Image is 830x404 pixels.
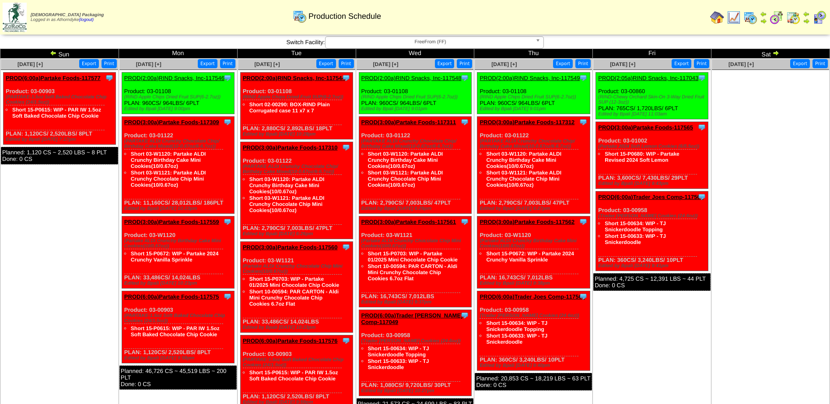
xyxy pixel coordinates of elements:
td: Sun [0,49,119,59]
div: Product: 03-W1120 PLAN: 33,486CS / 14,024LBS [122,216,234,289]
a: Short 15-00633: WIP - TJ Snickerdoodle [605,233,666,245]
a: PROD(3:00a)Partake Foods-117560 [243,244,338,251]
a: [DATE] [+] [373,61,398,67]
img: arrowleft.gif [760,10,767,17]
img: Tooltip [460,118,469,126]
div: Product: 03-00903 PLAN: 1,120CS / 2,520LBS / 8PLT [122,291,234,363]
span: Production Schedule [308,12,381,21]
img: Tooltip [342,243,350,251]
span: [DATE] [+] [255,61,280,67]
div: Product: 03-01108 PLAN: 960CS / 964LBS / 6PLT [359,73,471,114]
div: (Partake ALDI Crunchy Birthday Cake Mini Cookies(10/0.67oz)) [124,238,234,249]
div: Product: 03-01122 PLAN: 2,790CS / 7,003LBS / 47PLT [359,117,471,214]
button: Export [198,59,217,68]
div: Product: 03-00958 PLAN: 360CS / 3,240LBS / 10PLT [477,291,590,371]
div: Product: 03-01108 PLAN: 2,880CS / 2,892LBS / 18PLT [240,73,353,139]
div: Product: 03-01122 PLAN: 11,160CS / 28,012LBS / 186PLT [122,117,234,214]
a: PROD(3:00a)Partake Foods-117562 [480,219,574,225]
img: Tooltip [697,192,706,201]
div: Product: 03-01122 PLAN: 2,790CS / 7,003LBS / 47PLT [477,117,590,214]
img: zoroco-logo-small.webp [3,3,27,32]
a: PROD(2:00a)RIND Snacks, Inc-117548 [361,75,462,81]
img: Tooltip [579,73,588,82]
div: Edited by Bpali [DATE] 11:03am [598,111,708,117]
div: (Trader [PERSON_NAME] Cookies (24-6oz)) [598,213,708,219]
div: (Trader [PERSON_NAME] Cookies (24-6oz)) [480,313,589,318]
a: [DATE] [+] [491,61,517,67]
div: Edited by Bpali [DATE] 9:58pm [124,355,234,361]
div: (Partake ALDI Crunchy Chocolate Chip Mini Cookies(10/0.67oz)) [361,238,471,249]
img: calendarblend.gif [770,10,784,24]
div: Edited by Bpali [DATE] 9:37pm [361,300,471,305]
a: Short 15-00634: WIP - TJ Snickerdoodle Topping [486,320,547,332]
a: Short 15-P0672: WIP - Partake 2024 Crunchy Vanilla Sprinkle [131,251,219,263]
a: Short 15-00633: WIP - TJ Snickerdoodle [486,333,547,345]
div: Edited by Bpali [DATE] 7:17pm [6,137,116,142]
button: Export [435,59,455,68]
div: (PARTAKE ALDI Crunchy Chocolate Chip/ Birthday Cake Mixed(10-0.67oz/6-6.7oz)) [124,139,234,149]
div: Planned: 46,726 CS ~ 45,519 LBS ~ 200 PLT Done: 0 CS [119,366,237,390]
div: Edited by Bpali [DATE] 10:28pm [243,132,353,137]
span: [DEMOGRAPHIC_DATA] Packaging [31,13,104,17]
div: Edited by Bpali [DATE] 6:26pm [243,231,353,237]
div: (RIND-Chewy Orchard Skin-On 3-Way Dried Fruit SUP (12-3oz)) [598,94,708,105]
div: (RIND Apple Chips Dried Fruit SUP(6-2.7oz)) [361,94,471,100]
a: Short 15-00633: WIP - TJ Snickerdoodle [368,358,429,370]
div: Product: 03-00958 PLAN: 1,080CS / 9,720LBS / 30PLT [359,310,471,396]
div: (Partake ALDI Crunchy Birthday Cake Mini Cookies(10/0.67oz)) [480,238,589,249]
div: Edited by Bpali [DATE] 6:26pm [361,206,471,211]
td: Fri [593,49,711,59]
a: PROD(3:00a)Partake Foods-117309 [124,119,219,125]
div: Product: 03-01108 PLAN: 960CS / 964LBS / 6PLT [122,73,234,114]
a: Short 10-00594: PAR CARTON - Aldi Mini Crunchy Chocolate Chip Cookies 6.7oz Flat [368,263,457,282]
a: PROD(6:00a)Trader Joes Comp-117564 [598,194,704,200]
div: Product: 03-W1121 PLAN: 16,743CS / 7,012LBS [359,216,471,307]
a: Short 15-P0615: WIP - PAR IW 1.5oz Soft Baked Chocolate Chip Cookie [249,369,338,382]
img: arrowright.gif [803,17,810,24]
div: (PARTAKE-1.5oz Soft Baked Chocolate Chip Cookies (24/1.5oz)) [124,313,234,324]
a: Short 03-W1121: Partake ALDI Crunchy Chocolate Chip Mini Cookies(10/0.67oz) [368,170,443,188]
div: Edited by Bpali [DATE] 10:23pm [124,281,234,286]
a: Short 15-P0615: WIP - PAR IW 1.5oz Soft Baked Chocolate Chip Cookie [12,107,101,119]
a: PROD(3:00a)Partake Foods-117561 [361,219,456,225]
div: (RIND Apple Chips Dried Fruit SUP(6-2.7oz)) [243,94,353,100]
div: Planned: 1,120 CS ~ 2,520 LBS ~ 8 PLT Done: 0 CS [1,147,118,164]
div: Product: 03-01122 PLAN: 2,790CS / 7,003LBS / 47PLT [240,142,353,239]
img: line_graph.gif [727,10,741,24]
button: Export [672,59,691,68]
a: PROD(6:00a)Partake Foods-117576 [243,338,338,344]
td: Sat [711,49,830,59]
a: Short 15-00634: WIP - TJ Snickerdoodle Topping [605,220,666,233]
a: Short 02-00290: BOX-RIND Plain Corrugated case 11 x7 x 7 [249,101,330,114]
a: Short 15-P0680: WIP - Partake Revised 2024 Soft Lemon [605,151,679,163]
td: Wed [356,49,474,59]
div: Product: 03-W1120 PLAN: 16,743CS / 7,012LBS [477,216,590,289]
div: (PARTAKE ALDI Crunchy Chocolate Chip/ Birthday Cake Mixed(10-0.67oz/6-6.7oz)) [480,139,589,149]
div: Planned: 4,725 CS ~ 12,391 LBS ~ 44 PLT Done: 0 CS [593,273,711,291]
a: PROD(2:00a)RIND Snacks, Inc-117549 [480,75,580,81]
a: PROD(2:00a)RIND Snacks, Inc-117544 [243,75,345,81]
a: [DATE] [+] [18,61,43,67]
div: Edited by Bpali [DATE] 9:00pm [124,106,234,111]
a: PROD(6:00a)Partake Foods-117577 [6,75,101,81]
div: Product: 03-00903 PLAN: 1,120CS / 2,520LBS / 8PLT [4,73,116,145]
button: Print [339,59,354,68]
img: Tooltip [342,73,350,82]
button: Export [553,59,573,68]
a: PROD(2:00a)RIND Snacks, Inc-117546 [124,75,224,81]
div: Edited by Bpali [DATE] 10:23pm [124,206,234,211]
img: Tooltip [579,217,588,226]
div: Edited by Bpali [DATE] 9:01pm [480,106,589,111]
button: Print [220,59,235,68]
a: [DATE] [+] [136,61,161,67]
div: Edited by Bpali [DATE] 10:23pm [243,325,353,330]
button: Print [812,59,828,68]
img: Tooltip [579,118,588,126]
button: Export [79,59,99,68]
div: Product: 03-01002 PLAN: 3,600CS / 7,430LBS / 29PLT [596,122,708,189]
a: [DATE] [+] [610,61,635,67]
img: arrowright.gif [772,49,779,56]
div: (RIND Apple Chips Dried Fruit SUP(6-2.7oz)) [480,94,589,100]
